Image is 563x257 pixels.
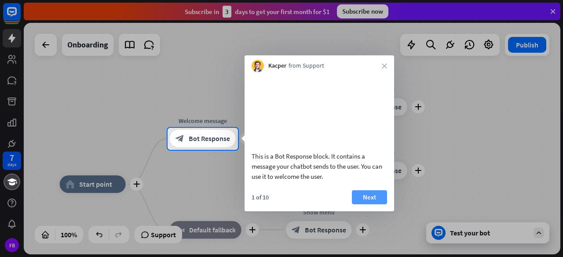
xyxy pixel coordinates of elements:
[189,134,230,143] span: Bot Response
[7,4,33,30] button: Open LiveChat chat widget
[352,190,387,204] button: Next
[268,62,286,70] span: Kacper
[252,193,269,201] div: 1 of 10
[289,62,324,70] span: from Support
[252,151,387,181] div: This is a Bot Response block. It contains a message your chatbot sends to the user. You can use i...
[175,134,184,143] i: block_bot_response
[382,63,387,69] i: close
